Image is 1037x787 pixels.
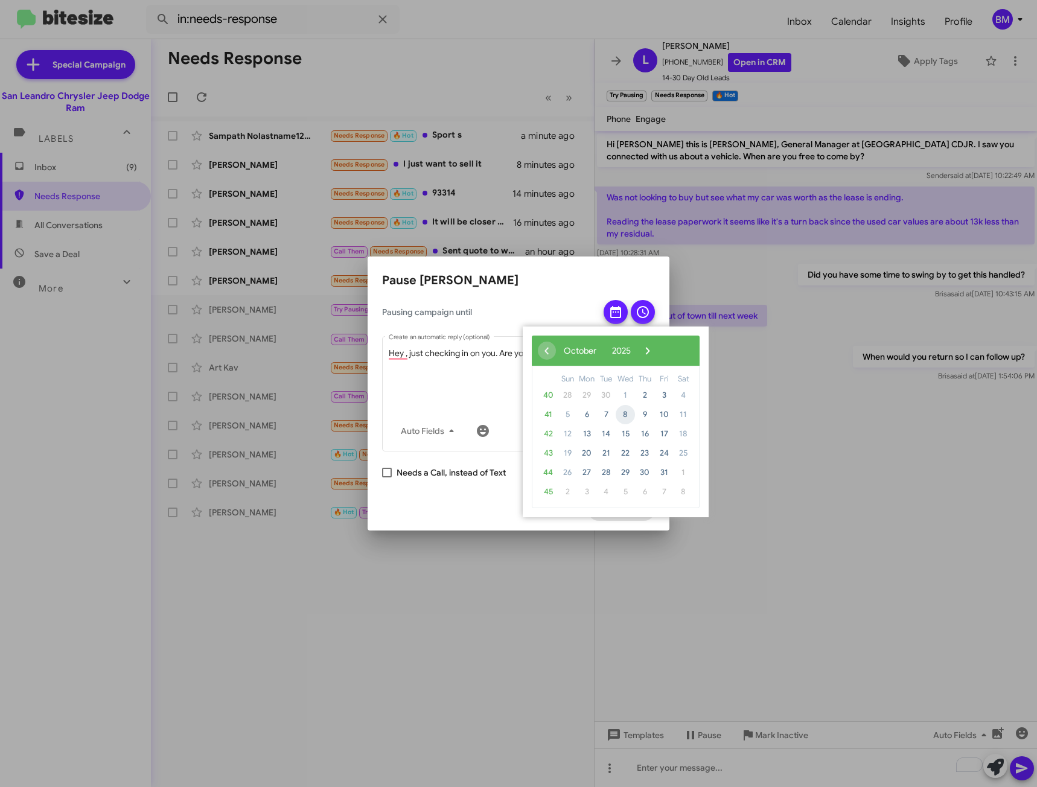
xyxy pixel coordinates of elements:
[654,386,674,405] span: 3
[577,424,596,444] span: 13
[577,444,596,463] span: 20
[635,372,654,386] th: weekday
[596,463,616,482] span: 28
[382,306,593,318] span: Pausing campaign until
[401,420,459,442] span: Auto Fields
[577,386,596,405] span: 29
[382,271,655,290] h2: Pause [PERSON_NAME]
[596,424,616,444] span: 14
[538,444,558,463] span: 43
[558,372,577,386] th: weekday
[616,463,635,482] span: 29
[538,405,558,424] span: 41
[635,463,654,482] span: 30
[635,386,654,405] span: 2
[397,465,506,480] span: Needs a Call, instead of Text
[635,424,654,444] span: 16
[654,482,674,502] span: 7
[577,463,596,482] span: 27
[616,482,635,502] span: 5
[558,405,577,424] span: 5
[523,327,709,517] bs-datepicker-container: calendar
[674,386,693,405] span: 4
[635,482,654,502] span: 6
[538,482,558,502] span: 45
[639,342,657,360] button: ›
[596,444,616,463] span: 21
[635,405,654,424] span: 9
[674,482,693,502] span: 8
[654,405,674,424] span: 10
[391,420,468,442] button: Auto Fields
[558,463,577,482] span: 26
[674,463,693,482] span: 1
[596,372,616,386] th: weekday
[616,405,635,424] span: 8
[538,342,657,353] bs-datepicker-navigation-view: ​ ​ ​
[616,372,635,386] th: weekday
[604,342,639,360] button: 2025
[558,386,577,405] span: 28
[538,342,556,360] span: ‹
[577,405,596,424] span: 6
[538,424,558,444] span: 42
[596,386,616,405] span: 30
[654,444,674,463] span: 24
[654,463,674,482] span: 31
[612,345,631,356] span: 2025
[654,424,674,444] span: 17
[564,345,596,356] span: October
[635,444,654,463] span: 23
[596,405,616,424] span: 7
[674,424,693,444] span: 18
[389,348,649,410] textarea: To enrich screen reader interactions, please activate Accessibility in Grammarly extension settings
[558,482,577,502] span: 2
[674,372,693,386] th: weekday
[674,405,693,424] span: 11
[654,372,674,386] th: weekday
[577,482,596,502] span: 3
[558,424,577,444] span: 12
[538,386,558,405] span: 40
[558,444,577,463] span: 19
[616,424,635,444] span: 15
[538,463,558,482] span: 44
[616,444,635,463] span: 22
[556,342,604,360] button: October
[674,444,693,463] span: 25
[577,372,596,386] th: weekday
[596,482,616,502] span: 4
[616,386,635,405] span: 1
